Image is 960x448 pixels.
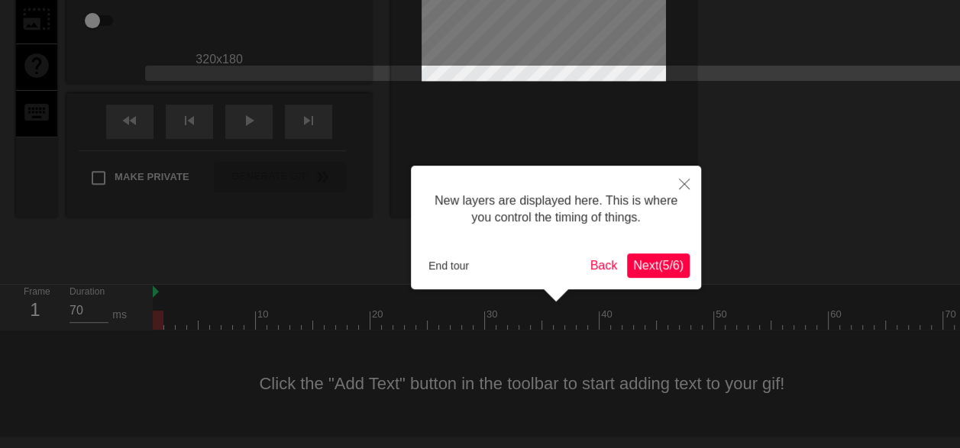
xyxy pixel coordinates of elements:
button: Next [627,253,690,278]
div: New layers are displayed here. This is where you control the timing of things. [422,177,690,242]
button: Close [667,166,701,201]
button: End tour [422,254,475,277]
button: Back [584,253,624,278]
span: Next ( 5 / 6 ) [633,259,684,272]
